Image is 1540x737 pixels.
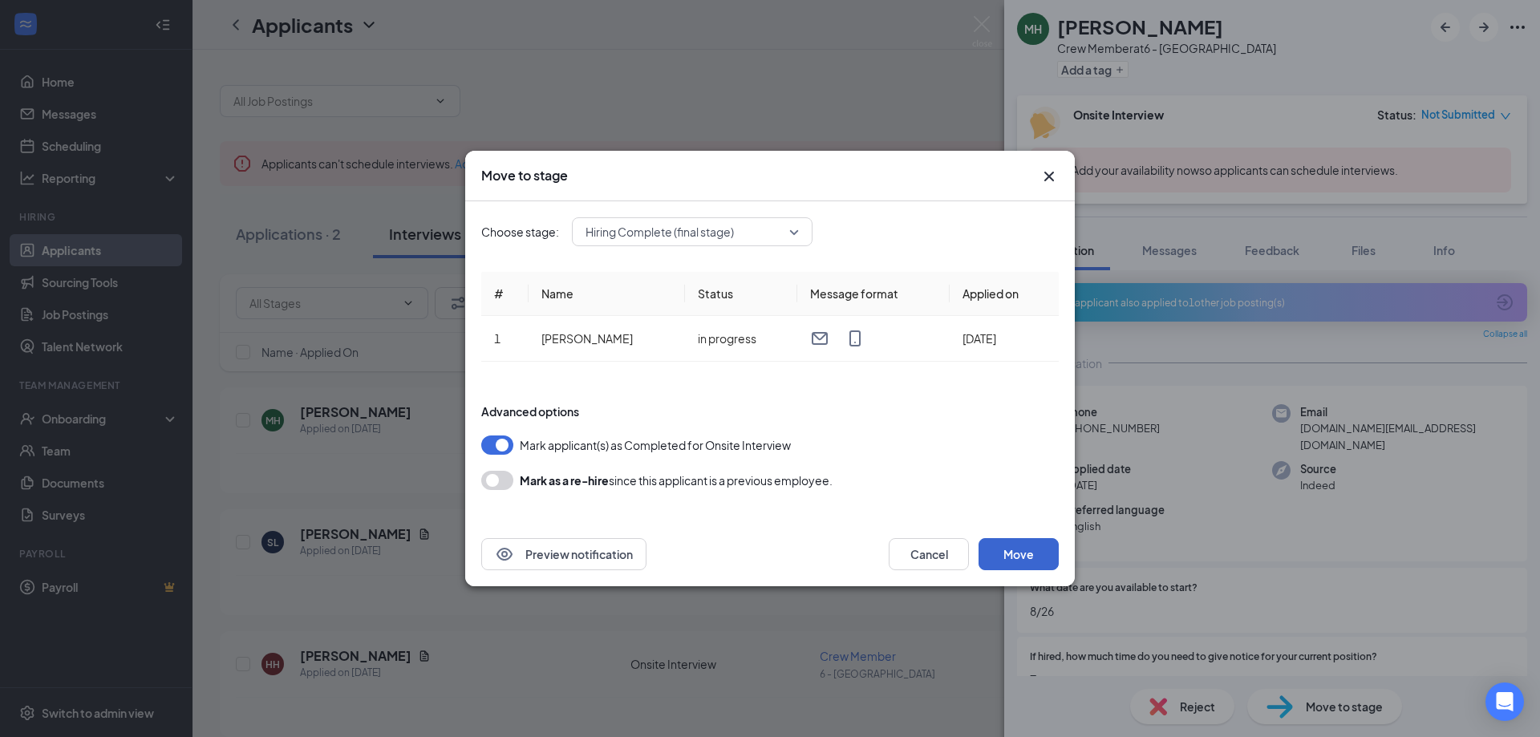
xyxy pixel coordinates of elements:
svg: MobileSms [845,329,865,348]
svg: Cross [1039,167,1059,186]
button: Close [1039,167,1059,186]
div: since this applicant is a previous employee. [520,471,833,490]
h3: Move to stage [481,167,568,184]
td: [PERSON_NAME] [529,316,685,362]
th: Name [529,272,685,316]
div: Advanced options [481,403,1059,419]
th: # [481,272,529,316]
span: Choose stage: [481,223,559,241]
span: Hiring Complete (final stage) [586,220,734,244]
th: Message format [797,272,950,316]
button: Move [979,538,1059,570]
th: Status [685,272,797,316]
svg: Eye [495,545,514,564]
svg: Email [810,329,829,348]
td: [DATE] [950,316,1059,362]
th: Applied on [950,272,1059,316]
button: Cancel [889,538,969,570]
td: in progress [685,316,797,362]
b: Mark as a re-hire [520,473,609,488]
span: Mark applicant(s) as Completed for Onsite Interview [520,435,791,455]
div: Open Intercom Messenger [1485,682,1524,721]
span: 1 [494,331,500,346]
button: EyePreview notification [481,538,646,570]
